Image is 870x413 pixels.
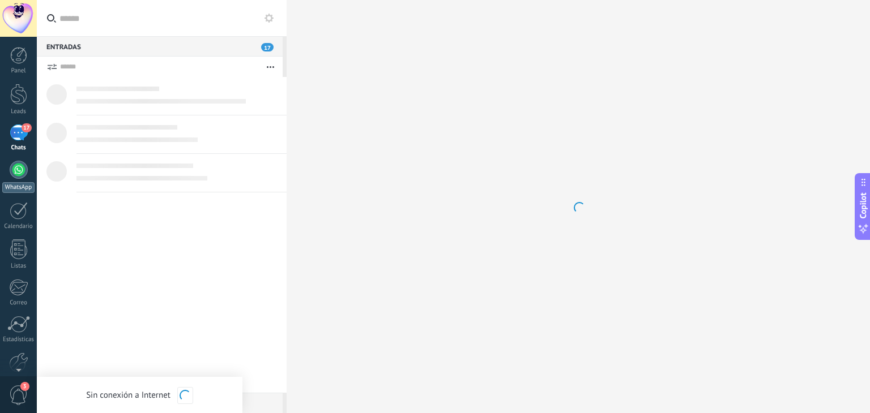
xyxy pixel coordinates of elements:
[2,67,35,75] div: Panel
[858,193,869,219] span: Copilot
[2,108,35,115] div: Leads
[20,382,29,391] span: 3
[2,299,35,307] div: Correo
[86,386,193,404] div: Sin conexión a Internet
[258,57,283,77] button: Más
[261,43,274,51] span: 17
[2,223,35,230] div: Calendario
[37,36,283,57] div: Entradas
[2,263,35,270] div: Listas
[2,336,35,343] div: Estadísticas
[22,123,31,132] span: 17
[2,144,35,152] div: Chats
[2,182,35,193] div: WhatsApp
